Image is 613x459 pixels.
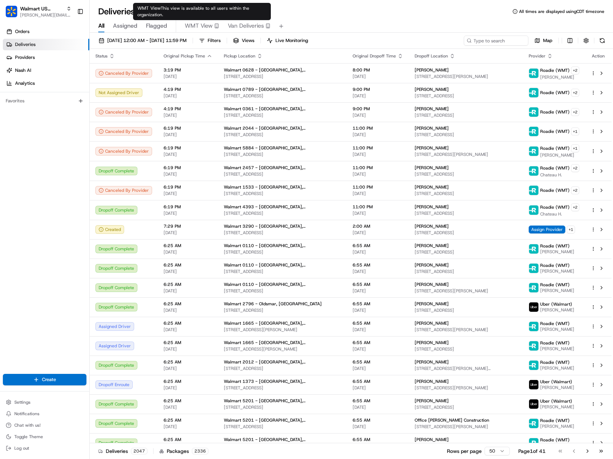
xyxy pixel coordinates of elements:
[529,69,538,78] img: roadie-logo-v2.jpg
[529,380,538,389] img: uber-new-logo.jpeg
[518,448,546,455] div: Page 1 of 41
[415,269,517,274] span: [STREET_ADDRESS]
[113,22,137,30] span: Assigned
[164,288,212,294] span: [DATE]
[224,145,341,151] span: Walmart 5884 - [GEOGRAPHIC_DATA], [GEOGRAPHIC_DATA]
[353,424,403,430] span: [DATE]
[224,165,341,171] span: Walmart 2457 - [GEOGRAPHIC_DATA], [GEOGRAPHIC_DATA]
[95,108,152,116] div: Canceled By Provider
[353,152,403,157] span: [DATE]
[415,243,449,249] span: [PERSON_NAME]
[353,301,403,307] span: 6:55 AM
[353,191,403,196] span: [DATE]
[353,262,403,268] span: 6:55 AM
[224,53,255,59] span: Pickup Location
[224,125,341,131] span: Walmart 2044 - [GEOGRAPHIC_DATA], [GEOGRAPHIC_DATA]
[540,249,574,255] span: [PERSON_NAME]
[415,385,517,391] span: [STREET_ADDRESS][PERSON_NAME]
[224,74,341,79] span: [STREET_ADDRESS]
[415,223,449,229] span: [PERSON_NAME]
[137,5,249,18] span: This view is available to all users within the organization.
[164,262,212,268] span: 6:25 AM
[224,327,341,333] span: [STREET_ADDRESS][PERSON_NAME]
[224,230,341,236] span: [STREET_ADDRESS]
[529,399,538,409] img: uber-new-logo.jpeg
[353,93,403,99] span: [DATE]
[529,302,538,312] img: uber-new-logo.jpeg
[529,88,538,97] img: roadie-logo-v2.jpg
[415,67,449,73] span: [PERSON_NAME]
[540,243,570,249] span: Roadie (WMT)
[415,327,517,333] span: [STREET_ADDRESS][PERSON_NAME]
[14,422,41,428] span: Chat with us!
[519,9,604,14] span: All times are displayed using CDT timezone
[95,127,152,136] div: Canceled By Provider
[571,164,579,172] button: +2
[208,37,221,44] span: Filters
[146,22,167,30] span: Flagged
[540,74,579,80] span: [PERSON_NAME]
[164,249,212,255] span: [DATE]
[571,144,579,152] button: +1
[15,67,31,74] span: Nash AI
[164,404,212,410] span: [DATE]
[224,93,341,99] span: [STREET_ADDRESS]
[164,243,212,249] span: 6:25 AM
[415,210,517,216] span: [STREET_ADDRESS]
[415,282,449,287] span: [PERSON_NAME]
[353,112,403,118] span: [DATE]
[164,125,212,131] span: 6:19 PM
[540,346,574,352] span: [PERSON_NAME]
[20,12,71,18] button: [PERSON_NAME][EMAIL_ADDRESS][PERSON_NAME][DOMAIN_NAME]
[540,152,579,158] span: [PERSON_NAME]
[529,341,538,351] img: roadie-logo-v2.jpg
[224,132,341,138] span: [STREET_ADDRESS]
[540,129,570,134] span: Roadie (WMT)
[540,268,574,274] span: [PERSON_NAME]
[3,26,89,37] a: Orders
[571,186,579,194] button: +2
[540,282,570,288] span: Roadie (WMT)
[164,93,212,99] span: [DATE]
[164,359,212,365] span: 6:25 AM
[224,249,341,255] span: [STREET_ADDRESS]
[224,424,341,430] span: [STREET_ADDRESS]
[415,191,517,196] span: [STREET_ADDRESS]
[131,448,147,454] div: 2047
[159,448,208,455] div: Packages
[164,366,212,371] span: [DATE]
[224,385,341,391] span: [STREET_ADDRESS]
[224,282,341,287] span: Walmart 0110 - [GEOGRAPHIC_DATA], [GEOGRAPHIC_DATA]
[353,385,403,391] span: [DATE]
[415,145,449,151] span: [PERSON_NAME]
[415,93,517,99] span: [STREET_ADDRESS]
[529,127,538,136] img: roadie-logo-v2.jpg
[242,37,254,44] span: Views
[597,36,607,46] button: Refresh
[164,145,212,151] span: 6:19 PM
[164,320,212,326] span: 6:25 AM
[415,53,448,59] span: Dropoff Location
[540,165,570,171] span: Roadie (WMT)
[415,307,517,313] span: [STREET_ADDRESS]
[224,359,341,365] span: Walmart 2012 - [GEOGRAPHIC_DATA], [GEOGRAPHIC_DATA]
[164,74,212,79] span: [DATE]
[224,210,341,216] span: [STREET_ADDRESS]
[540,68,570,73] span: Roadie (WMT)
[224,112,341,118] span: [STREET_ADDRESS]
[264,36,311,46] button: Live Monitoring
[540,211,579,217] span: Chateau H.
[224,340,341,346] span: Walmart 1665 - [GEOGRAPHIC_DATA], [GEOGRAPHIC_DATA]
[164,132,212,138] span: [DATE]
[164,417,212,423] span: 6:25 AM
[224,67,341,73] span: Walmart 0628 - [GEOGRAPHIC_DATA], [GEOGRAPHIC_DATA]
[415,262,449,268] span: [PERSON_NAME]
[353,417,403,423] span: 6:55 AM
[224,204,341,210] span: Walmart 4393 - [GEOGRAPHIC_DATA], [GEOGRAPHIC_DATA]
[540,172,579,178] span: Chateau H.
[164,210,212,216] span: [DATE]
[591,53,606,59] div: Action
[531,36,556,46] button: Map
[415,106,449,112] span: [PERSON_NAME]
[228,22,264,30] span: Van Deliveries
